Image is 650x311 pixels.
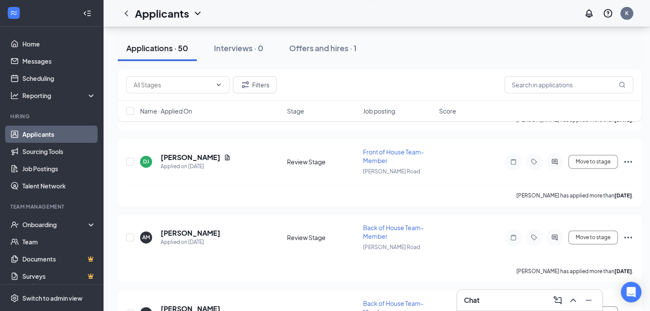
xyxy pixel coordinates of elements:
[363,168,420,175] span: [PERSON_NAME] Road
[22,35,96,52] a: Home
[287,107,304,115] span: Stage
[142,234,150,241] div: AM
[215,81,222,88] svg: ChevronDown
[22,126,96,143] a: Applicants
[214,43,263,53] div: Interviews · 0
[508,234,519,241] svg: Note
[143,158,149,165] div: DJ
[22,143,96,160] a: Sourcing Tools
[135,6,189,21] h1: Applicants
[583,295,594,305] svg: Minimize
[549,158,560,165] svg: ActiveChat
[289,43,357,53] div: Offers and hires · 1
[552,295,563,305] svg: ComposeMessage
[240,80,250,90] svg: Filter
[549,234,560,241] svg: ActiveChat
[121,8,131,18] svg: ChevronLeft
[529,158,539,165] svg: Tag
[22,177,96,194] a: Talent Network
[22,233,96,250] a: Team
[22,268,96,285] a: SurveysCrown
[363,148,424,164] span: Front of House Team- Member
[529,234,539,241] svg: Tag
[161,238,220,246] div: Applied on [DATE]
[10,203,94,210] div: Team Management
[9,9,18,17] svg: WorkstreamLogo
[516,192,633,199] p: [PERSON_NAME] has applied more than .
[22,160,96,177] a: Job Postings
[623,157,633,167] svg: Ellipses
[22,294,82,302] div: Switch to admin view
[10,91,19,100] svg: Analysis
[582,293,595,307] button: Minimize
[22,52,96,70] a: Messages
[568,295,578,305] svg: ChevronUp
[363,244,420,250] span: [PERSON_NAME] Road
[619,81,626,88] svg: MagnifyingGlass
[551,293,565,307] button: ComposeMessage
[516,268,633,275] p: [PERSON_NAME] has applied more than .
[22,220,88,229] div: Onboarding
[287,233,358,242] div: Review Stage
[623,232,633,243] svg: Ellipses
[568,155,618,169] button: Move to stage
[10,220,19,229] svg: UserCheck
[161,153,220,162] h5: [PERSON_NAME]
[22,70,96,87] a: Scheduling
[568,231,618,244] button: Move to stage
[161,162,231,171] div: Applied on [DATE]
[287,157,358,166] div: Review Stage
[161,228,220,238] h5: [PERSON_NAME]
[363,107,395,115] span: Job posting
[10,294,19,302] svg: Settings
[566,293,580,307] button: ChevronUp
[126,43,188,53] div: Applications · 50
[134,80,212,89] input: All Stages
[363,224,424,240] span: Back of House Team- Member
[625,9,629,17] div: K
[224,154,231,161] svg: Document
[464,296,479,305] h3: Chat
[10,113,94,120] div: Hiring
[614,268,632,274] b: [DATE]
[140,107,192,115] span: Name · Applied On
[614,192,632,199] b: [DATE]
[621,282,641,302] div: Open Intercom Messenger
[439,107,456,115] span: Score
[603,8,613,18] svg: QuestionInfo
[584,8,594,18] svg: Notifications
[233,76,277,93] button: Filter Filters
[83,9,92,18] svg: Collapse
[504,76,633,93] input: Search in applications
[192,8,203,18] svg: ChevronDown
[22,91,96,100] div: Reporting
[22,250,96,268] a: DocumentsCrown
[508,158,519,165] svg: Note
